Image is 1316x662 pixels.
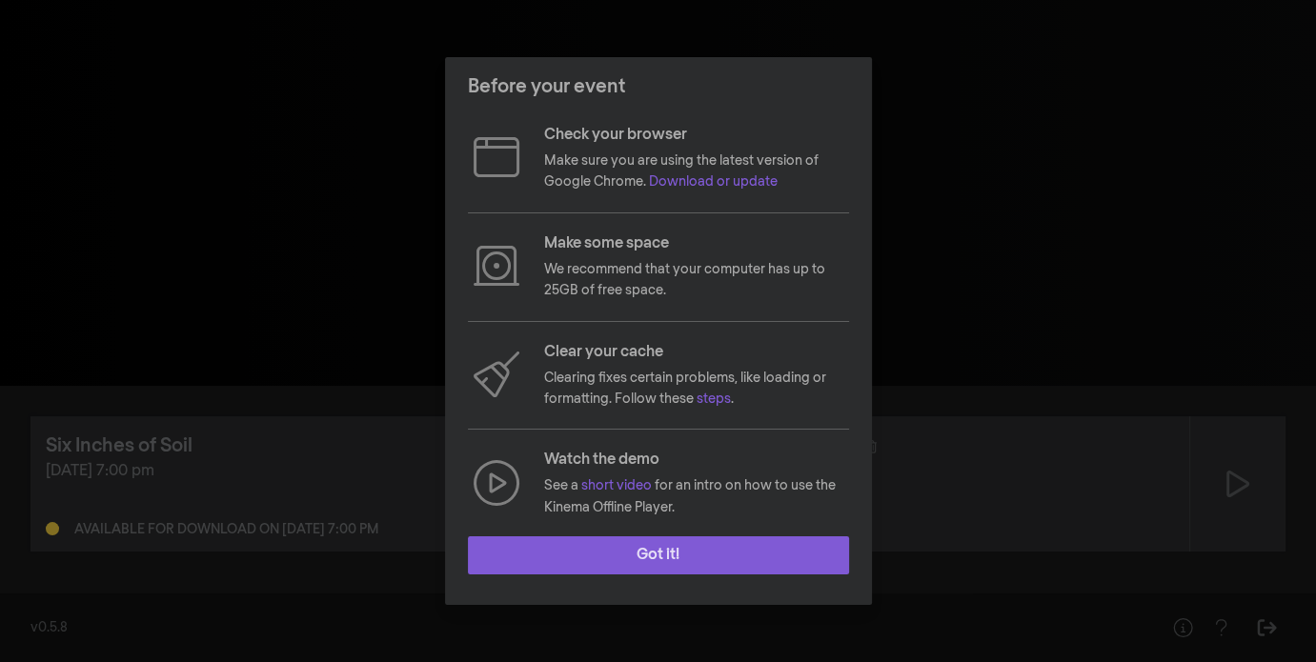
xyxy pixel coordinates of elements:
header: Before your event [445,57,872,116]
p: Check your browser [544,124,849,147]
a: short video [581,479,652,492]
p: Clearing fixes certain problems, like loading or formatting. Follow these . [544,368,849,411]
a: steps [697,392,731,406]
button: Got it! [468,536,849,574]
p: See a for an intro on how to use the Kinema Offline Player. [544,475,849,518]
a: Download or update [649,175,778,189]
p: Make sure you are using the latest version of Google Chrome. [544,150,849,193]
p: Make some space [544,232,849,255]
p: We recommend that your computer has up to 25GB of free space. [544,259,849,302]
p: Clear your cache [544,341,849,364]
p: Watch the demo [544,449,849,471]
